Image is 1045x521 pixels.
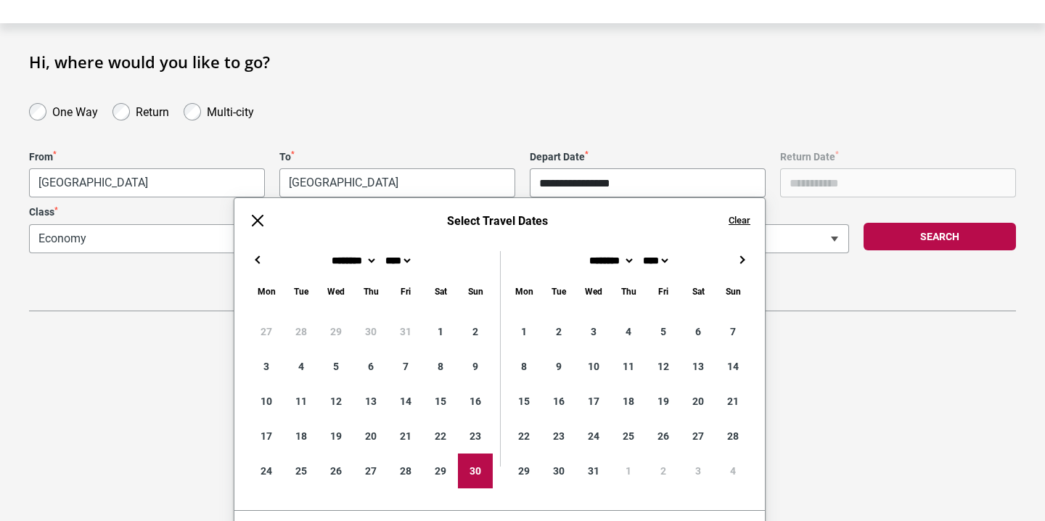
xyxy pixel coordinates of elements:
[646,454,681,488] div: 2
[458,384,493,419] div: 16
[611,283,646,300] div: Thursday
[611,314,646,349] div: 4
[353,314,388,349] div: 30
[681,454,716,488] div: 3
[249,384,284,419] div: 10
[507,454,541,488] div: 29
[716,314,750,349] div: 7
[249,419,284,454] div: 17
[864,223,1016,250] button: Search
[284,314,319,349] div: 28
[729,214,750,227] button: Clear
[541,349,576,384] div: 9
[30,225,431,253] span: Economy
[319,349,353,384] div: 5
[716,384,750,419] div: 21
[541,384,576,419] div: 16
[681,314,716,349] div: 6
[136,102,169,119] label: Return
[458,349,493,384] div: 9
[279,168,515,197] span: Singapore, Singapore
[249,251,266,268] button: ←
[541,314,576,349] div: 2
[52,102,98,119] label: One Way
[576,314,611,349] div: 3
[716,454,750,488] div: 4
[388,419,423,454] div: 21
[319,384,353,419] div: 12
[388,283,423,300] div: Friday
[541,419,576,454] div: 23
[458,454,493,488] div: 30
[29,224,432,253] span: Economy
[611,349,646,384] div: 11
[29,52,1016,71] h1: Hi, where would you like to go?
[353,349,388,384] div: 6
[611,454,646,488] div: 1
[646,384,681,419] div: 19
[423,314,458,349] div: 1
[576,283,611,300] div: Wednesday
[576,384,611,419] div: 17
[353,454,388,488] div: 27
[284,349,319,384] div: 4
[207,102,254,119] label: Multi-city
[611,384,646,419] div: 18
[319,283,353,300] div: Wednesday
[249,283,284,300] div: Monday
[249,314,284,349] div: 27
[646,349,681,384] div: 12
[388,314,423,349] div: 31
[681,384,716,419] div: 20
[388,454,423,488] div: 28
[507,283,541,300] div: Monday
[388,349,423,384] div: 7
[29,206,432,218] label: Class
[423,384,458,419] div: 15
[507,384,541,419] div: 15
[284,384,319,419] div: 11
[646,283,681,300] div: Friday
[458,314,493,349] div: 2
[576,419,611,454] div: 24
[646,314,681,349] div: 5
[29,151,265,163] label: From
[423,454,458,488] div: 29
[319,314,353,349] div: 29
[249,454,284,488] div: 24
[353,419,388,454] div: 20
[353,283,388,300] div: Thursday
[29,168,265,197] span: Melbourne, Australia
[284,283,319,300] div: Tuesday
[646,419,681,454] div: 26
[458,283,493,300] div: Sunday
[458,419,493,454] div: 23
[507,349,541,384] div: 8
[507,419,541,454] div: 22
[733,251,750,268] button: →
[319,419,353,454] div: 19
[576,454,611,488] div: 31
[681,419,716,454] div: 27
[249,349,284,384] div: 3
[284,419,319,454] div: 18
[423,349,458,384] div: 8
[319,454,353,488] div: 26
[681,349,716,384] div: 13
[576,349,611,384] div: 10
[611,419,646,454] div: 25
[530,151,766,163] label: Depart Date
[423,283,458,300] div: Saturday
[279,151,515,163] label: To
[507,314,541,349] div: 1
[716,419,750,454] div: 28
[353,384,388,419] div: 13
[716,349,750,384] div: 14
[281,214,714,228] h6: Select Travel Dates
[388,384,423,419] div: 14
[284,454,319,488] div: 25
[716,283,750,300] div: Sunday
[423,419,458,454] div: 22
[541,283,576,300] div: Tuesday
[681,283,716,300] div: Saturday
